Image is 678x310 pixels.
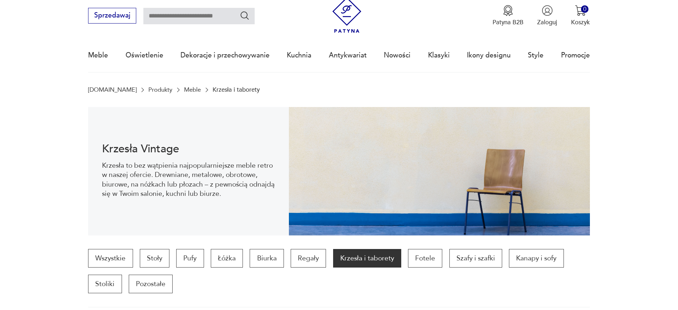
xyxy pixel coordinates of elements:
a: Stoły [140,249,169,268]
a: Nowości [384,39,411,72]
a: Sprzedawaj [88,13,136,19]
a: Szafy i szafki [449,249,502,268]
img: Ikona koszyka [575,5,586,16]
a: Kanapy i sofy [509,249,564,268]
button: Zaloguj [537,5,557,26]
a: Meble [88,39,108,72]
a: Kuchnia [287,39,311,72]
img: Ikonka użytkownika [542,5,553,16]
a: Łóżka [211,249,243,268]
a: Regały [291,249,326,268]
a: Oświetlenie [126,39,163,72]
a: Krzesła i taborety [333,249,401,268]
p: Patyna B2B [493,18,524,26]
h1: Krzesła Vintage [102,144,275,154]
img: bc88ca9a7f9d98aff7d4658ec262dcea.jpg [289,107,590,235]
button: Sprzedawaj [88,8,136,24]
p: Krzesła to bez wątpienia najpopularniejsze meble retro w naszej ofercie. Drewniane, metalowe, obr... [102,161,275,199]
div: 0 [581,5,588,13]
a: Promocje [561,39,590,72]
a: Ikony designu [467,39,511,72]
p: Krzesła i taborety [213,86,260,93]
a: Antykwariat [329,39,367,72]
a: Ikona medaluPatyna B2B [493,5,524,26]
a: Klasyki [428,39,450,72]
img: Ikona medalu [503,5,514,16]
a: Wszystkie [88,249,133,268]
a: Pozostałe [129,275,173,293]
p: Zaloguj [537,18,557,26]
a: Produkty [148,86,172,93]
a: [DOMAIN_NAME] [88,86,137,93]
a: Stoliki [88,275,122,293]
button: Patyna B2B [493,5,524,26]
a: Style [528,39,544,72]
p: Koszyk [571,18,590,26]
a: Dekoracje i przechowywanie [180,39,270,72]
button: 0Koszyk [571,5,590,26]
a: Fotele [408,249,442,268]
button: Szukaj [240,10,250,21]
a: Biurka [250,249,284,268]
a: Meble [184,86,201,93]
a: Pufy [176,249,204,268]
